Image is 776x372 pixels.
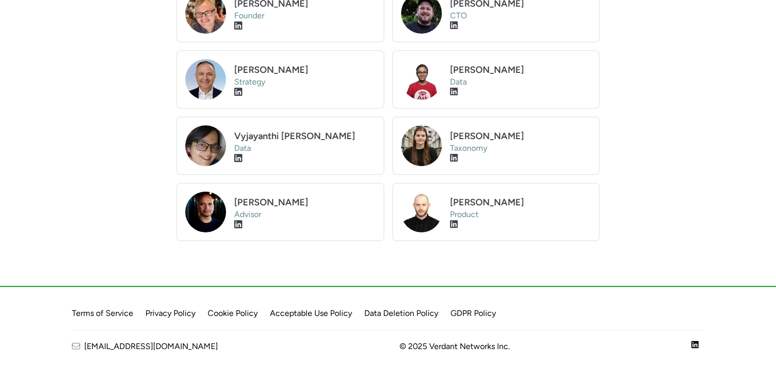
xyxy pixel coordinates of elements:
[72,340,218,353] a: [EMAIL_ADDRESS][DOMAIN_NAME]
[234,20,242,32] a: Visit LinkedIn profile
[234,153,242,164] a: Visit LinkedIn profile
[450,308,496,318] a: GDPR Policy
[234,11,376,21] p: Founder
[234,219,242,230] a: Visit LinkedIn profile
[399,340,510,353] span: © 2025 Verdant Networks Inc.
[234,195,376,209] h2: [PERSON_NAME]
[450,87,458,98] a: Visit LinkedIn profile
[450,20,458,32] a: Visit LinkedIn profile
[270,308,352,318] a: Acceptable Use Policy
[401,59,442,100] img: team
[450,77,591,88] p: Data
[450,219,458,230] a: Visit LinkedIn profile
[450,63,591,77] h2: [PERSON_NAME]
[234,77,376,88] p: Strategy
[72,308,133,318] a: Terms of Service
[364,308,438,318] a: Data Deletion Policy
[401,125,442,166] img: team
[185,192,226,232] img: team
[145,308,195,318] a: Privacy Policy
[450,11,591,21] p: CTO
[401,192,442,232] img: team
[234,209,376,220] p: Advisor
[185,125,226,166] img: team
[450,143,591,154] p: Taxonomy
[234,143,376,154] p: Data
[450,209,591,220] p: Product
[234,129,376,143] h2: Vyjayanthi [PERSON_NAME]
[450,153,458,164] a: Visit LinkedIn profile
[208,308,258,318] a: Cookie Policy
[185,59,226,100] img: team
[691,340,698,353] a: Visit our company LinkedIn page
[234,63,376,77] h2: [PERSON_NAME]
[450,195,591,209] h2: [PERSON_NAME]
[234,87,242,98] a: Visit LinkedIn profile
[450,129,591,143] h2: [PERSON_NAME]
